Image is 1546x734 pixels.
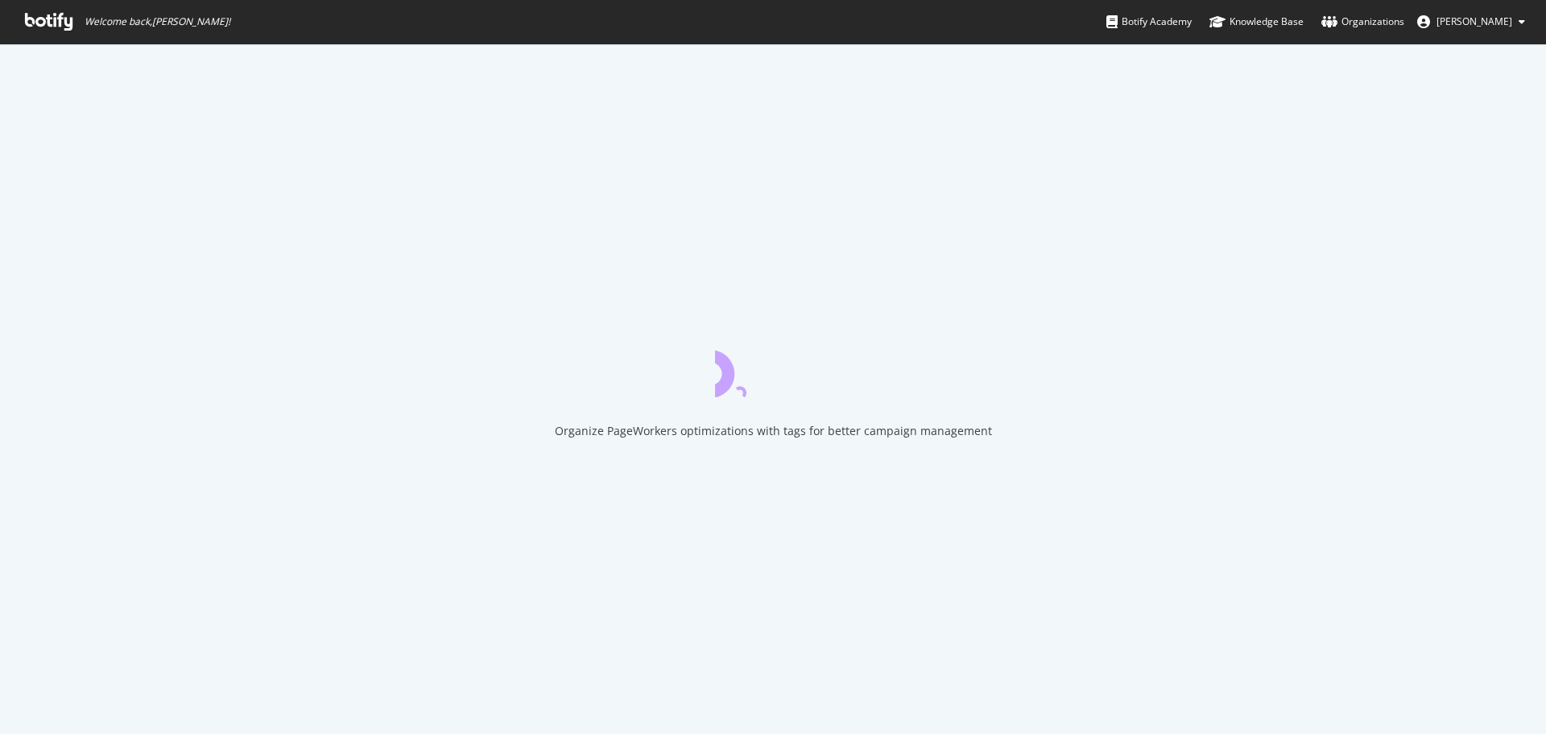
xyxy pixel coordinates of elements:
[1404,9,1538,35] button: [PERSON_NAME]
[715,339,831,397] div: animation
[1321,14,1404,30] div: Organizations
[1436,15,1512,28] span: Harry Hji kakou
[555,423,992,439] div: Organize PageWorkers optimizations with tags for better campaign management
[1106,14,1192,30] div: Botify Academy
[85,15,230,28] span: Welcome back, [PERSON_NAME] !
[1209,14,1304,30] div: Knowledge Base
